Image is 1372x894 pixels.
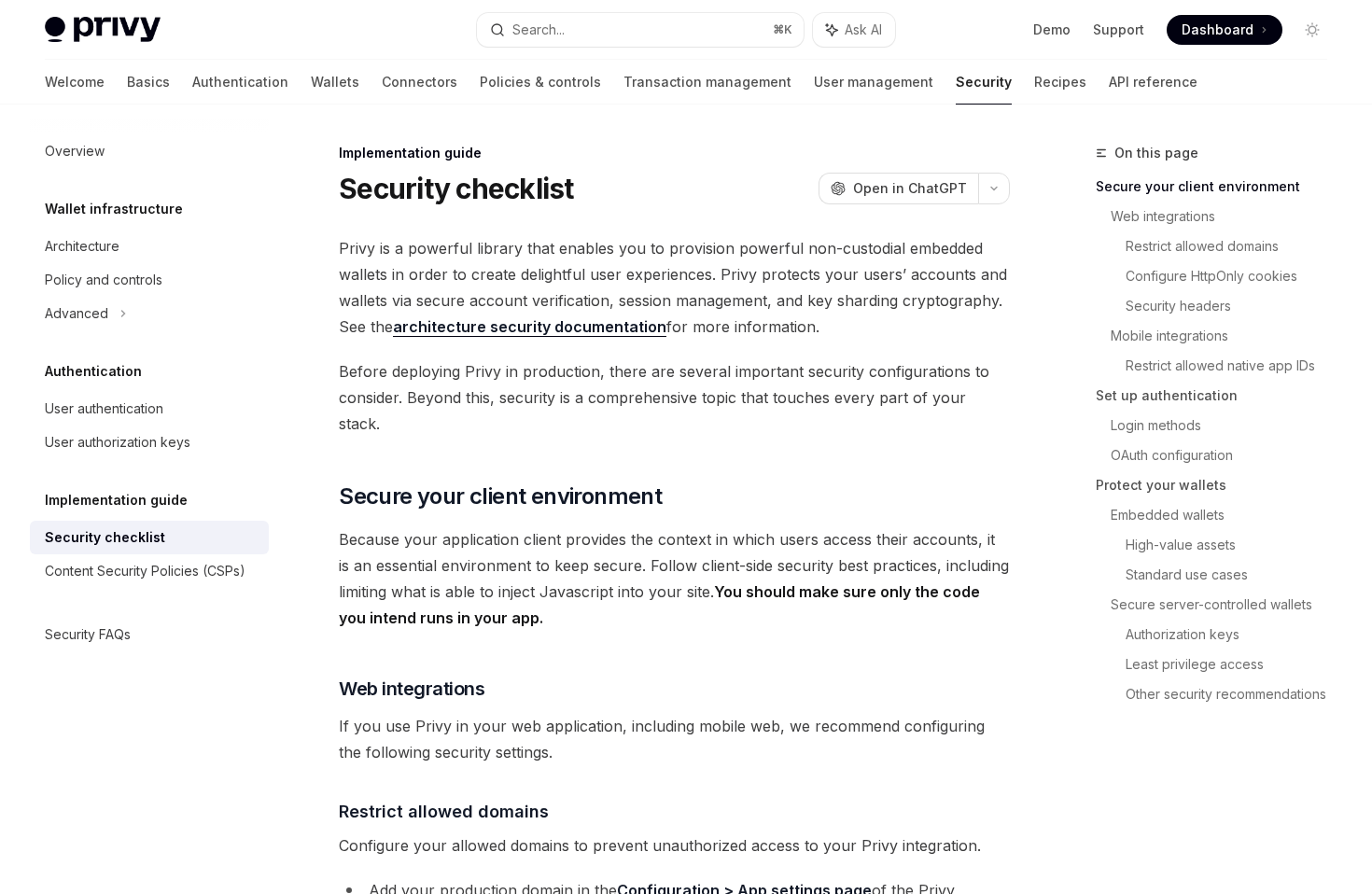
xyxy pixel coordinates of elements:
a: Overview [30,134,269,168]
span: If you use Privy in your web application, including mobile web, we recommend configuring the foll... [339,713,1010,765]
a: Welcome [45,60,105,105]
div: User authentication [45,398,163,420]
a: OAuth configuration [1111,440,1342,470]
div: Security checklist [45,526,165,549]
a: Protect your wallets [1096,470,1342,500]
span: Dashboard [1182,21,1253,39]
a: User management [814,60,933,105]
a: Configure HttpOnly cookies [1126,261,1342,291]
span: Privy is a powerful library that enables you to provision powerful non-custodial embedded wallets... [339,235,1010,340]
a: Other security recommendations [1126,679,1342,709]
button: Search...⌘K [477,13,803,47]
img: light logo [45,17,161,43]
a: Security headers [1126,291,1342,321]
div: Overview [45,140,105,162]
h1: Security checklist [339,172,574,205]
a: Least privilege access [1126,650,1342,679]
a: Restrict allowed domains [1126,231,1342,261]
div: Content Security Policies (CSPs) [45,560,245,582]
div: Policy and controls [45,269,162,291]
button: Toggle dark mode [1297,15,1327,45]
a: Demo [1033,21,1071,39]
span: Ask AI [845,21,882,39]
a: Secure your client environment [1096,172,1342,202]
span: Secure your client environment [339,482,662,511]
span: Restrict allowed domains [339,799,549,824]
a: Set up authentication [1096,381,1342,411]
a: Wallets [311,60,359,105]
a: Security FAQs [30,618,269,651]
h5: Authentication [45,360,142,383]
div: Advanced [45,302,108,325]
a: Authorization keys [1126,620,1342,650]
a: Policy and controls [30,263,269,297]
a: User authorization keys [30,426,269,459]
a: Login methods [1111,411,1342,440]
a: API reference [1109,60,1197,105]
a: Authentication [192,60,288,105]
a: Architecture [30,230,269,263]
a: Secure server-controlled wallets [1111,590,1342,620]
a: Mobile integrations [1111,321,1342,351]
a: User authentication [30,392,269,426]
button: Ask AI [813,13,895,47]
span: Web integrations [339,676,484,702]
a: architecture security documentation [393,317,666,337]
span: Configure your allowed domains to prevent unauthorized access to your Privy integration. [339,832,1010,859]
a: Security [956,60,1012,105]
h5: Wallet infrastructure [45,198,183,220]
div: Security FAQs [45,623,131,646]
div: Implementation guide [339,144,1010,162]
a: Connectors [382,60,457,105]
div: User authorization keys [45,431,190,454]
span: Before deploying Privy in production, there are several important security configurations to cons... [339,358,1010,437]
a: Transaction management [623,60,791,105]
span: ⌘ K [773,22,792,37]
a: Content Security Policies (CSPs) [30,554,269,588]
span: On this page [1114,142,1198,164]
h5: Implementation guide [45,489,188,511]
a: Dashboard [1167,15,1282,45]
a: Restrict allowed native app IDs [1126,351,1342,381]
div: Search... [512,19,565,41]
a: Recipes [1034,60,1086,105]
span: Because your application client provides the context in which users access their accounts, it is ... [339,526,1010,631]
a: Basics [127,60,170,105]
a: Support [1093,21,1144,39]
button: Open in ChatGPT [819,173,978,204]
a: Policies & controls [480,60,601,105]
span: Open in ChatGPT [853,179,967,198]
a: Embedded wallets [1111,500,1342,530]
a: Standard use cases [1126,560,1342,590]
a: Web integrations [1111,202,1342,231]
a: Security checklist [30,521,269,554]
div: Architecture [45,235,119,258]
a: High-value assets [1126,530,1342,560]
